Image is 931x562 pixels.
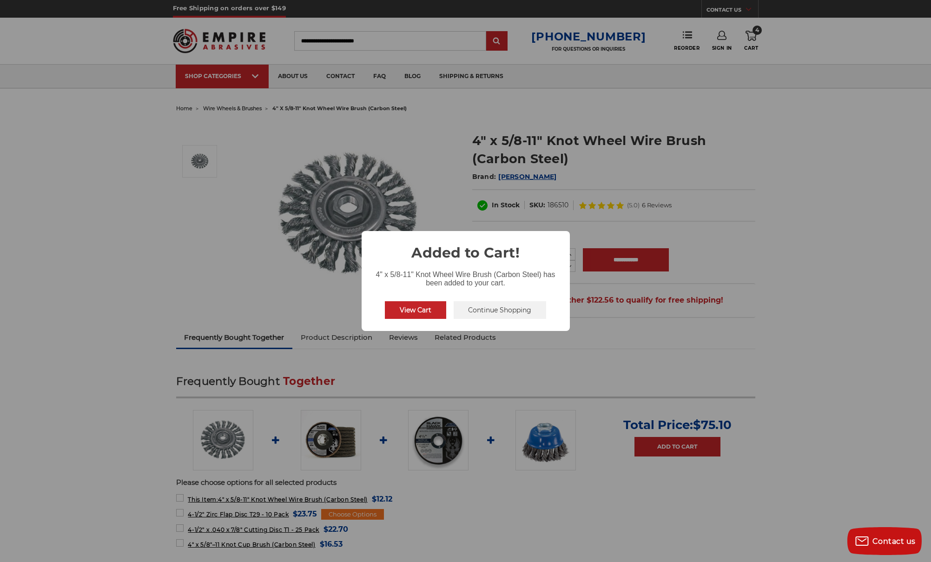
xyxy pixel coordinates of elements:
[385,301,446,319] button: View Cart
[847,527,922,555] button: Contact us
[362,263,570,289] div: 4" x 5/8-11" Knot Wheel Wire Brush (Carbon Steel) has been added to your cart.
[454,301,547,319] button: Continue Shopping
[362,231,570,263] h2: Added to Cart!
[872,537,916,546] span: Contact us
